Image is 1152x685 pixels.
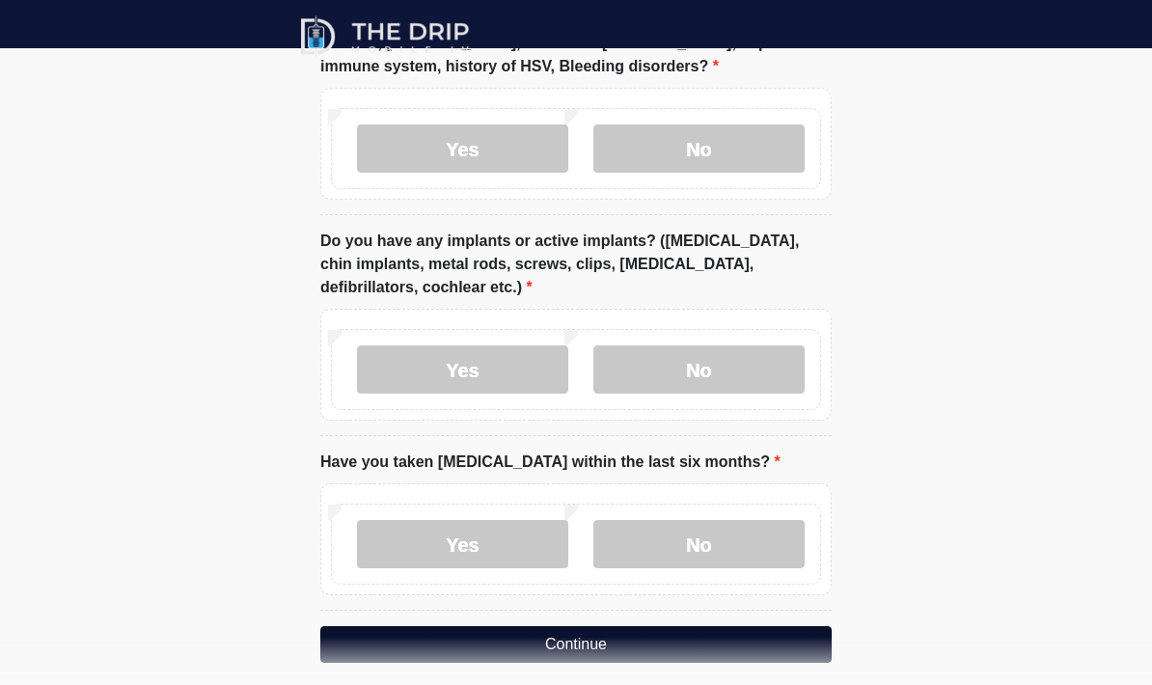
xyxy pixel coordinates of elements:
[357,345,568,394] label: Yes
[593,345,805,394] label: No
[301,14,471,58] img: The Drip Mobile IV Logo
[320,451,781,474] label: Have you taken [MEDICAL_DATA] within the last six months?
[357,520,568,568] label: Yes
[593,520,805,568] label: No
[593,124,805,173] label: No
[320,626,832,663] button: Continue
[320,230,832,299] label: Do you have any implants or active implants? ([MEDICAL_DATA], chin implants, metal rods, screws, ...
[357,124,568,173] label: Yes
